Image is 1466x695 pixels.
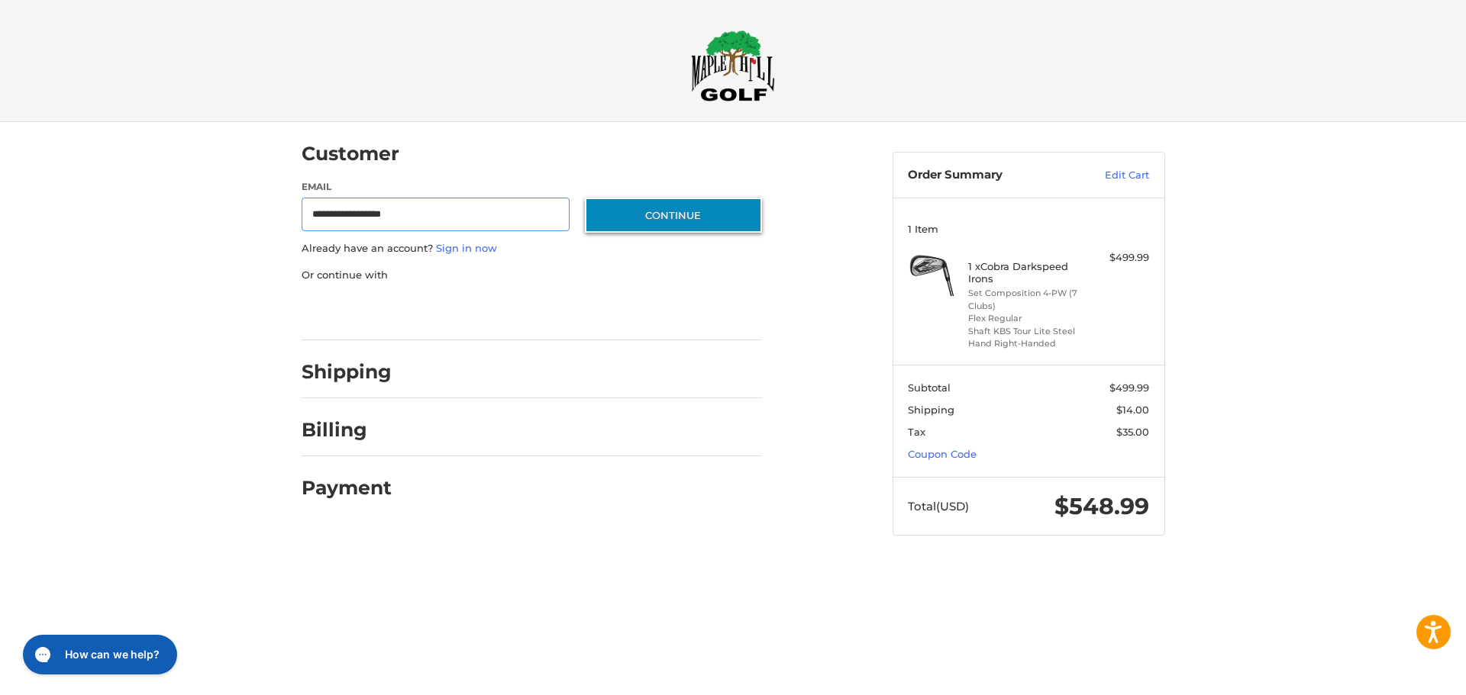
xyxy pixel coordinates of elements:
h4: 1 x Cobra Darkspeed Irons [968,260,1085,285]
li: Set Composition 4-PW (7 Clubs) [968,287,1085,312]
h2: Billing [302,418,391,442]
h2: Shipping [302,360,392,384]
iframe: PayPal-paylater [426,298,541,325]
iframe: Gorgias live chat messenger [15,629,182,680]
a: Edit Cart [1072,168,1149,183]
li: Hand Right-Handed [968,337,1085,350]
h2: Customer [302,142,399,166]
iframe: PayPal-paypal [296,298,411,325]
li: Flex Regular [968,312,1085,325]
a: Sign in now [436,242,497,254]
h3: 1 Item [908,223,1149,235]
p: Or continue with [302,268,762,283]
span: Tax [908,426,925,438]
p: Already have an account? [302,241,762,256]
span: Total (USD) [908,499,969,513]
h2: Payment [302,476,392,500]
span: Shipping [908,404,954,416]
button: Continue [585,198,762,233]
h3: Order Summary [908,168,1072,183]
span: Subtotal [908,381,951,394]
span: $35.00 [1116,426,1149,438]
span: $14.00 [1116,404,1149,416]
iframe: PayPal-venmo [555,298,670,325]
img: Maple Hill Golf [691,30,775,101]
span: $499.99 [1109,381,1149,394]
div: $499.99 [1089,250,1149,265]
a: Coupon Code [908,448,977,460]
label: Email [302,180,570,194]
span: $548.99 [1054,492,1149,520]
li: Shaft KBS Tour Lite Steel [968,325,1085,338]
